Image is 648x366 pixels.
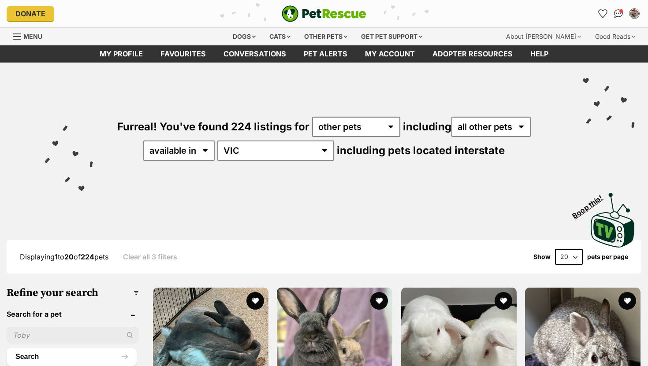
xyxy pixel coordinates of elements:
[614,9,623,18] img: chat-41dd97257d64d25036548639549fe6c8038ab92f7586957e7f3b1b290dea8141.svg
[55,252,58,261] strong: 1
[246,292,264,310] button: favourite
[298,28,354,45] div: Other pets
[587,253,628,260] label: pets per page
[596,7,610,21] a: Favourites
[403,120,531,133] span: including
[295,45,356,63] a: Pet alerts
[81,252,94,261] strong: 224
[521,45,557,63] a: Help
[227,28,262,45] div: Dogs
[591,185,635,249] a: Boop this!
[355,28,428,45] div: Get pet support
[500,28,587,45] div: About [PERSON_NAME]
[627,7,641,21] button: My account
[571,188,611,220] span: Boop this!
[7,327,139,344] input: Toby
[282,5,366,22] img: logo-e224e6f780fb5917bec1dbf3a21bbac754714ae5b6737aabdf751b685950b380.svg
[91,45,152,63] a: My profile
[337,144,505,157] span: including pets located interstate
[123,253,177,261] a: Clear all 3 filters
[117,120,309,133] span: Furreal! You've found 224 listings for
[20,252,108,261] span: Displaying to of pets
[630,9,639,18] img: Philippa Sheehan profile pic
[611,7,626,21] a: Conversations
[356,45,424,63] a: My account
[13,28,48,44] a: Menu
[424,45,521,63] a: Adopter resources
[23,33,42,40] span: Menu
[7,6,54,21] a: Donate
[152,45,215,63] a: Favourites
[7,348,137,366] button: Search
[282,5,366,22] a: PetRescue
[64,252,74,261] strong: 20
[596,7,641,21] ul: Account quick links
[7,287,139,299] h3: Refine your search
[591,193,635,248] img: PetRescue TV logo
[371,292,388,310] button: favourite
[7,310,139,318] header: Search for a pet
[495,292,512,310] button: favourite
[533,253,551,260] span: Show
[263,28,297,45] div: Cats
[215,45,295,63] a: conversations
[618,292,636,310] button: favourite
[589,28,641,45] div: Good Reads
